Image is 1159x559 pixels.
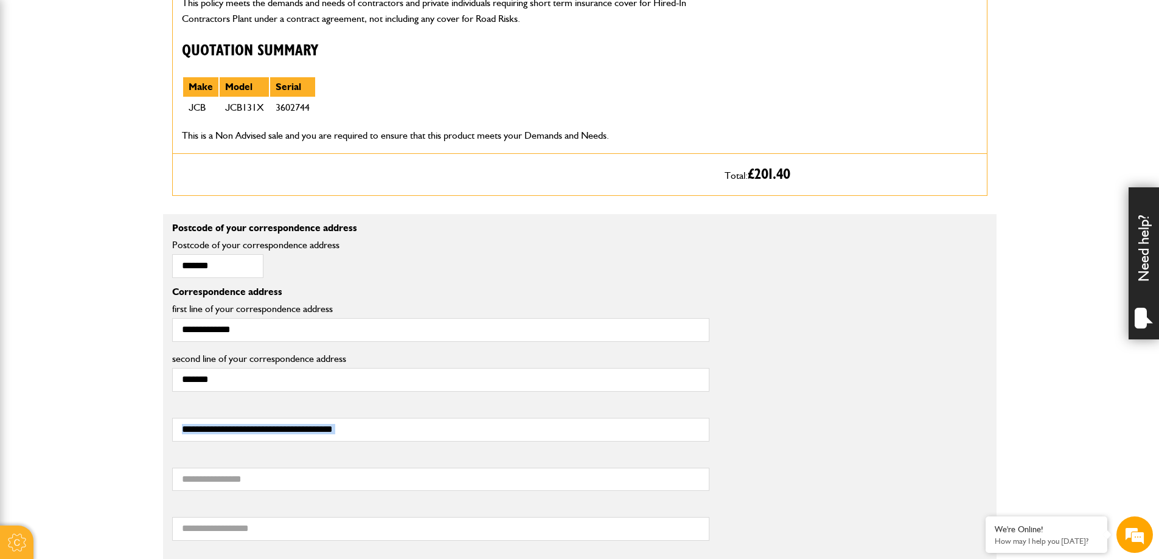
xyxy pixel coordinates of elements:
div: Minimize live chat window [200,6,229,35]
input: Enter your phone number [16,184,222,211]
td: 3602744 [270,97,316,118]
div: Need help? [1129,187,1159,339]
label: second line of your correspondence address [172,354,709,364]
span: £ [748,167,790,182]
th: Serial [270,77,316,97]
span: 201.40 [754,167,790,182]
td: JCB131X [219,97,270,118]
em: Start Chat [165,375,221,391]
input: Enter your last name [16,113,222,139]
input: Enter your email address [16,148,222,175]
td: JCB [183,97,219,118]
p: Postcode of your correspondence address [172,223,709,233]
p: How may I help you today? [995,536,1098,546]
div: Chat with us now [63,68,204,84]
h3: Quotation Summary [182,42,706,61]
p: Total: [725,163,978,186]
img: d_20077148190_company_1631870298795_20077148190 [21,68,51,85]
th: Model [219,77,270,97]
p: This is a Non Advised sale and you are required to ensure that this product meets your Demands an... [182,128,706,144]
div: We're Online! [995,524,1098,535]
p: Correspondence address [172,287,709,297]
label: Postcode of your correspondence address [172,240,358,250]
label: first line of your correspondence address [172,304,709,314]
textarea: Type your message and hit 'Enter' [16,220,222,364]
th: Make [183,77,219,97]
